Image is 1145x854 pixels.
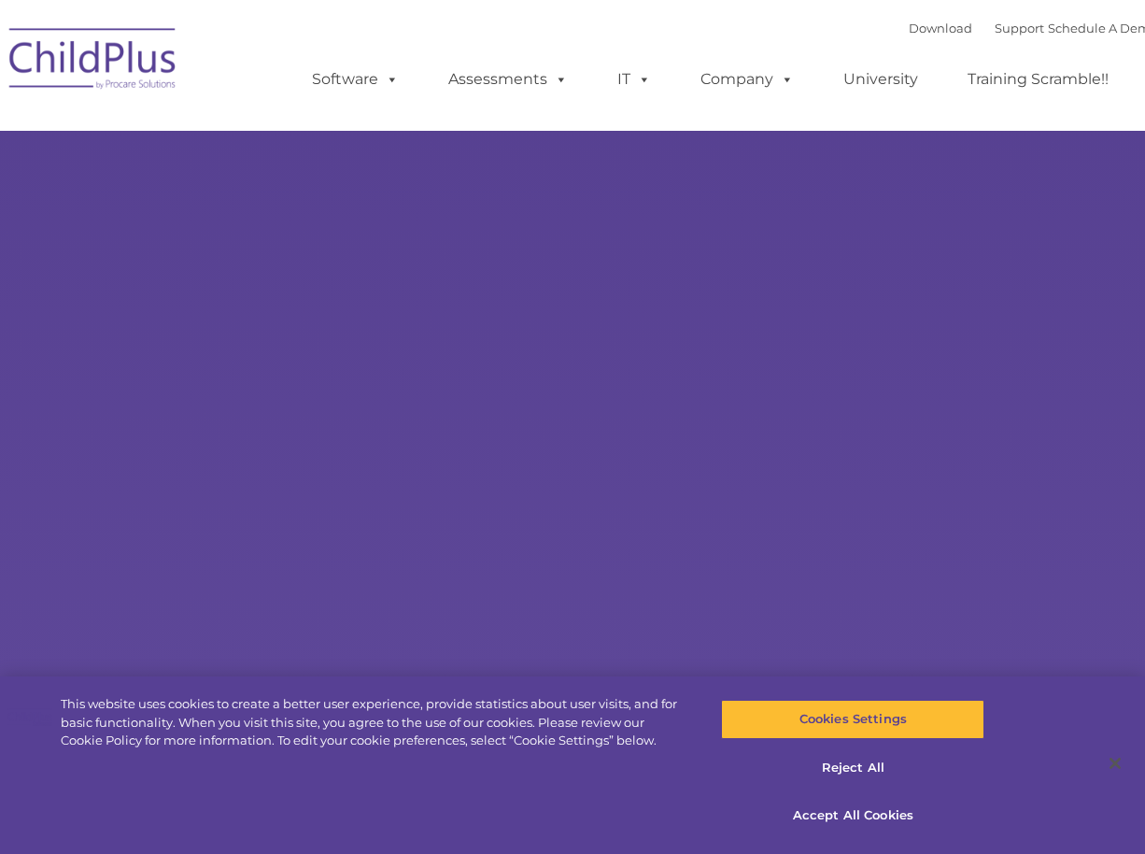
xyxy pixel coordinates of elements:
[721,748,984,788] button: Reject All
[682,61,813,98] a: Company
[909,21,972,36] a: Download
[949,61,1127,98] a: Training Scramble!!
[721,796,984,835] button: Accept All Cookies
[599,61,670,98] a: IT
[293,61,417,98] a: Software
[1095,743,1136,784] button: Close
[995,21,1044,36] a: Support
[825,61,937,98] a: University
[721,700,984,739] button: Cookies Settings
[61,695,687,750] div: This website uses cookies to create a better user experience, provide statistics about user visit...
[430,61,587,98] a: Assessments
